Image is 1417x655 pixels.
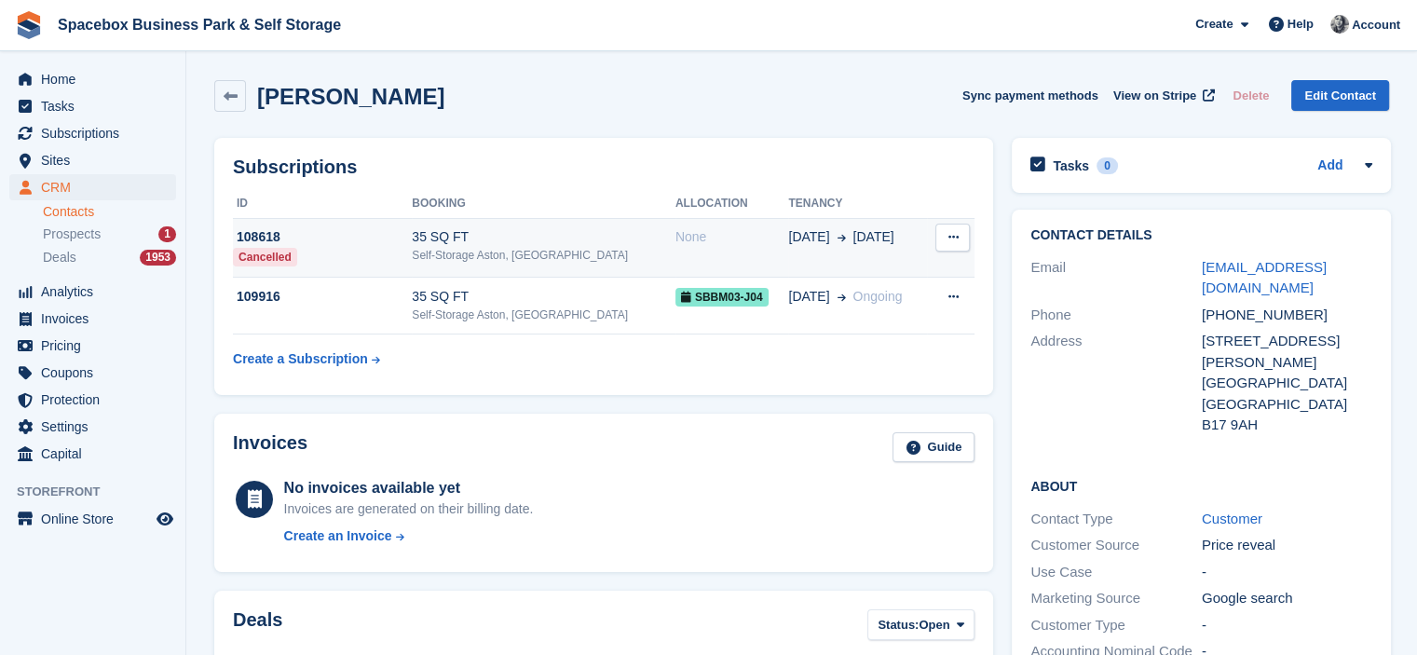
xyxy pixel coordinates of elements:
[1030,476,1372,495] h2: About
[788,189,927,219] th: Tenancy
[41,174,153,200] span: CRM
[41,120,153,146] span: Subscriptions
[41,306,153,332] span: Invoices
[41,333,153,359] span: Pricing
[233,432,307,463] h2: Invoices
[1202,415,1373,436] div: B17 9AH
[41,147,153,173] span: Sites
[1202,373,1373,394] div: [GEOGRAPHIC_DATA]
[1288,15,1314,34] span: Help
[788,287,829,307] span: [DATE]
[284,526,392,546] div: Create an Invoice
[412,189,674,219] th: Booking
[9,66,176,92] a: menu
[412,307,674,323] div: Self-Storage Aston, [GEOGRAPHIC_DATA]
[257,84,444,109] h2: [PERSON_NAME]
[412,287,674,307] div: 35 SQ FT
[233,157,974,178] h2: Subscriptions
[50,9,348,40] a: Spacebox Business Park & Self Storage
[1113,87,1196,105] span: View on Stripe
[1202,562,1373,583] div: -
[1030,562,1202,583] div: Use Case
[412,227,674,247] div: 35 SQ FT
[41,279,153,305] span: Analytics
[1053,157,1089,174] h2: Tasks
[9,441,176,467] a: menu
[9,93,176,119] a: menu
[1352,16,1400,34] span: Account
[412,247,674,264] div: Self-Storage Aston, [GEOGRAPHIC_DATA]
[1291,80,1389,111] a: Edit Contact
[140,250,176,266] div: 1953
[1330,15,1349,34] img: SUDIPTA VIRMANI
[9,147,176,173] a: menu
[158,226,176,242] div: 1
[1202,305,1373,326] div: [PHONE_NUMBER]
[9,120,176,146] a: menu
[9,506,176,532] a: menu
[1106,80,1219,111] a: View on Stripe
[1317,156,1342,177] a: Add
[41,441,153,467] span: Capital
[1225,80,1276,111] button: Delete
[9,360,176,386] a: menu
[284,499,534,519] div: Invoices are generated on their billing date.
[1030,615,1202,636] div: Customer Type
[788,227,829,247] span: [DATE]
[233,349,368,369] div: Create a Subscription
[1202,588,1373,609] div: Google search
[1202,535,1373,556] div: Price reveal
[233,287,412,307] div: 109916
[1030,588,1202,609] div: Marketing Source
[867,609,974,640] button: Status: Open
[1030,228,1372,243] h2: Contact Details
[9,333,176,359] a: menu
[1202,259,1327,296] a: [EMAIL_ADDRESS][DOMAIN_NAME]
[41,414,153,440] span: Settings
[41,360,153,386] span: Coupons
[233,342,380,376] a: Create a Subscription
[284,477,534,499] div: No invoices available yet
[1030,331,1202,436] div: Address
[1202,511,1262,526] a: Customer
[1202,394,1373,416] div: [GEOGRAPHIC_DATA]
[9,387,176,413] a: menu
[41,66,153,92] span: Home
[675,288,769,307] span: SBBM03-J04
[1195,15,1233,34] span: Create
[41,506,153,532] span: Online Store
[43,225,176,244] a: Prospects 1
[1097,157,1118,174] div: 0
[1030,509,1202,530] div: Contact Type
[1030,535,1202,556] div: Customer Source
[1202,615,1373,636] div: -
[284,526,534,546] a: Create an Invoice
[17,483,185,501] span: Storefront
[675,227,789,247] div: None
[43,203,176,221] a: Contacts
[41,387,153,413] span: Protection
[15,11,43,39] img: stora-icon-8386f47178a22dfd0bd8f6a31ec36ba5ce8667c1dd55bd0f319d3a0aa187defe.svg
[1030,305,1202,326] div: Phone
[154,508,176,530] a: Preview store
[9,279,176,305] a: menu
[878,616,919,635] span: Status:
[9,306,176,332] a: menu
[9,174,176,200] a: menu
[962,80,1098,111] button: Sync payment methods
[675,189,789,219] th: Allocation
[233,609,282,644] h2: Deals
[43,249,76,266] span: Deals
[892,432,974,463] a: Guide
[41,93,153,119] span: Tasks
[43,248,176,267] a: Deals 1953
[233,227,412,247] div: 108618
[919,616,949,635] span: Open
[1030,257,1202,299] div: Email
[1202,331,1373,373] div: [STREET_ADDRESS][PERSON_NAME]
[233,189,412,219] th: ID
[43,225,101,243] span: Prospects
[233,248,297,266] div: Cancelled
[9,414,176,440] a: menu
[852,289,902,304] span: Ongoing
